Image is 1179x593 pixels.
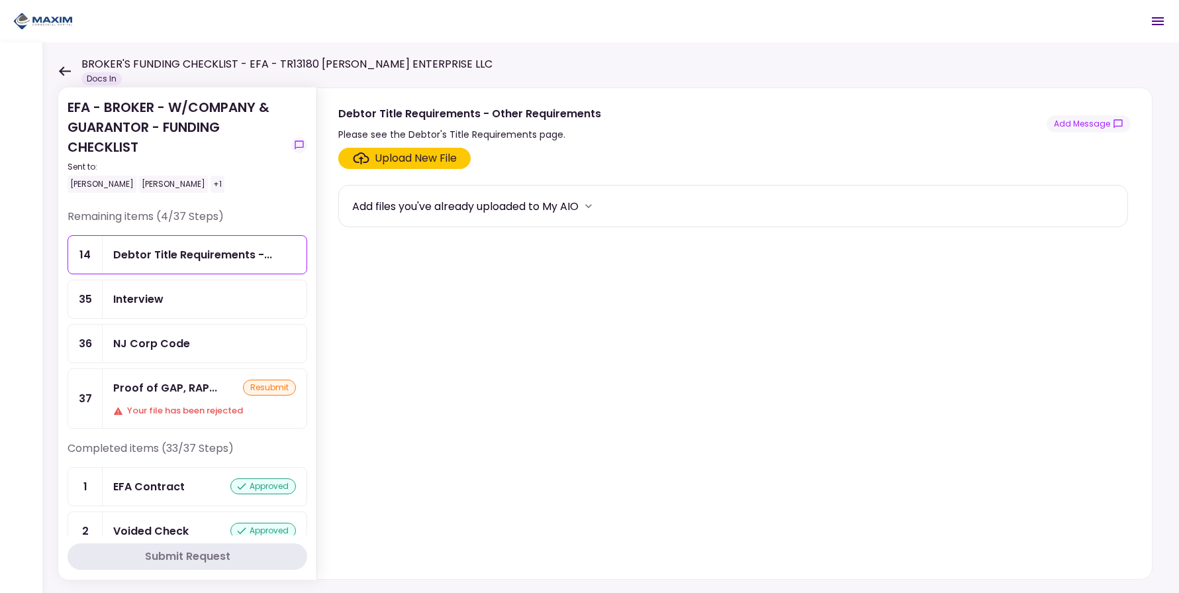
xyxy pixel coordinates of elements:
[68,236,103,274] div: 14
[113,478,185,495] div: EFA Contract
[68,368,307,429] a: 37Proof of GAP, RAP (Roadway) AgreementresubmitYour file has been rejected
[68,209,307,235] div: Remaining items (4/37 Steps)
[68,176,136,193] div: [PERSON_NAME]
[68,161,286,173] div: Sent to:
[68,468,103,506] div: 1
[68,369,103,428] div: 37
[81,56,493,72] h1: BROKER'S FUNDING CHECKLIST - EFA - TR13180 [PERSON_NAME] ENTERPRISE LLC
[1142,5,1174,37] button: Open menu
[113,523,189,539] div: Voided Check
[68,97,286,193] div: EFA - BROKER - W/COMPANY & GUARANTOR - FUNDING CHECKLIST
[68,280,103,318] div: 35
[338,148,471,169] span: Click here to upload the required document
[113,291,164,307] div: Interview
[68,512,307,551] a: 2Voided Checkapproved
[1047,115,1131,133] button: show-messages
[68,543,307,570] button: Submit Request
[352,198,579,215] div: Add files you've already uploaded to My AIO
[338,127,601,142] div: Please see the Debtor's Title Requirements page.
[113,246,272,263] div: Debtor Title Requirements - Other Requirements
[230,523,296,539] div: approved
[13,11,73,31] img: Partner icon
[316,87,1153,580] div: Debtor Title Requirements - Other RequirementsPlease see the Debtor's Title Requirements page.sho...
[113,380,217,396] div: Proof of GAP, RAP (Roadway) Agreement
[68,512,103,550] div: 2
[68,441,307,467] div: Completed items (33/37 Steps)
[338,105,601,122] div: Debtor Title Requirements - Other Requirements
[375,150,457,166] div: Upload New File
[230,478,296,494] div: approved
[113,404,296,417] div: Your file has been rejected
[145,549,230,565] div: Submit Request
[579,196,598,216] button: more
[291,137,307,153] button: show-messages
[68,235,307,274] a: 14Debtor Title Requirements - Other Requirements
[68,324,307,363] a: 36NJ Corp Code
[211,176,224,193] div: +1
[81,72,122,85] div: Docs In
[139,176,208,193] div: [PERSON_NAME]
[68,325,103,362] div: 36
[68,280,307,319] a: 35Interview
[68,467,307,506] a: 1EFA Contractapproved
[243,380,296,396] div: resubmit
[113,335,190,352] div: NJ Corp Code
